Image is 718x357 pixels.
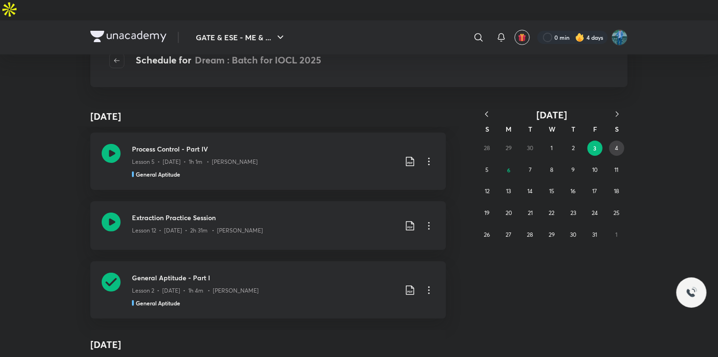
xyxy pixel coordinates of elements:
button: October 20, 2025 [501,205,516,221]
button: October 9, 2025 [566,162,581,178]
abbr: October 13, 2025 [506,187,511,195]
button: October 4, 2025 [609,141,624,156]
button: October 17, 2025 [587,184,603,199]
button: October 12, 2025 [480,184,495,199]
button: October 2, 2025 [566,141,581,156]
img: ttu [686,287,697,298]
abbr: Saturday [615,125,619,134]
img: Company Logo [90,31,166,42]
button: October 8, 2025 [544,162,560,178]
p: Lesson 2 • [DATE] • 1h 4m • [PERSON_NAME] [132,286,259,295]
a: General Aptitude - Part ILesson 2 • [DATE] • 1h 4m • [PERSON_NAME]General Aptitude [90,261,446,319]
abbr: Sunday [485,125,489,134]
abbr: October 31, 2025 [593,231,597,238]
h5: General Aptitude [136,299,180,307]
button: October 6, 2025 [501,162,516,178]
button: avatar [515,30,530,45]
abbr: October 12, 2025 [485,187,490,195]
a: Extraction Practice SessionLesson 12 • [DATE] • 2h 31m • [PERSON_NAME] [90,201,446,250]
button: October 10, 2025 [587,162,603,178]
abbr: October 9, 2025 [572,166,575,173]
abbr: October 3, 2025 [594,144,597,152]
abbr: October 27, 2025 [506,231,511,238]
abbr: October 17, 2025 [593,187,597,195]
button: October 28, 2025 [523,227,538,242]
abbr: Monday [506,125,512,134]
button: October 21, 2025 [523,205,538,221]
button: October 14, 2025 [523,184,538,199]
abbr: October 24, 2025 [592,209,598,216]
span: Dream : Batch for IOCL 2025 [195,54,321,66]
h3: Extraction Practice Session [132,213,397,223]
abbr: October 10, 2025 [592,166,597,173]
button: October 1, 2025 [544,141,560,156]
abbr: October 2, 2025 [572,144,575,152]
abbr: October 20, 2025 [506,209,512,216]
abbr: Tuesday [528,125,532,134]
abbr: Friday [593,125,597,134]
h5: General Aptitude [136,170,180,178]
button: October 11, 2025 [609,162,624,178]
img: streak [575,33,585,42]
abbr: October 5, 2025 [485,166,489,173]
button: GATE & ESE - ME & ... [190,28,292,47]
abbr: October 1, 2025 [551,144,553,152]
button: October 26, 2025 [480,227,495,242]
abbr: October 18, 2025 [614,187,619,195]
button: October 22, 2025 [544,205,560,221]
abbr: October 26, 2025 [484,231,490,238]
button: October 23, 2025 [566,205,581,221]
img: avatar [518,33,526,42]
a: Company Logo [90,31,166,45]
abbr: October 8, 2025 [550,166,553,173]
abbr: October 25, 2025 [613,209,620,216]
abbr: October 6, 2025 [507,166,510,174]
button: October 19, 2025 [480,205,495,221]
abbr: October 7, 2025 [529,166,532,173]
abbr: October 29, 2025 [549,231,555,238]
button: October 15, 2025 [544,184,560,199]
button: October 16, 2025 [566,184,581,199]
button: October 3, 2025 [587,141,603,156]
h3: Process Control - Part IV [132,144,397,154]
abbr: October 15, 2025 [549,187,554,195]
button: October 25, 2025 [609,205,624,221]
button: October 13, 2025 [501,184,516,199]
abbr: October 22, 2025 [549,209,555,216]
a: Process Control - Part IVLesson 5 • [DATE] • 1h 1m • [PERSON_NAME]General Aptitude [90,133,446,190]
button: October 5, 2025 [480,162,495,178]
button: October 7, 2025 [523,162,538,178]
img: Hqsan javed [612,29,628,45]
button: October 31, 2025 [587,227,603,242]
button: October 30, 2025 [566,227,581,242]
abbr: Wednesday [549,125,555,134]
button: October 27, 2025 [501,227,516,242]
abbr: October 21, 2025 [528,209,533,216]
abbr: October 16, 2025 [571,187,576,195]
p: Lesson 5 • [DATE] • 1h 1m • [PERSON_NAME] [132,158,258,166]
abbr: October 28, 2025 [527,231,533,238]
h3: General Aptitude - Part I [132,273,397,283]
abbr: October 19, 2025 [484,209,490,216]
abbr: October 23, 2025 [570,209,576,216]
button: October 18, 2025 [609,184,624,199]
abbr: Thursday [572,125,576,134]
abbr: October 4, 2025 [615,144,619,152]
button: October 24, 2025 [587,205,603,221]
abbr: October 11, 2025 [614,166,618,173]
abbr: October 14, 2025 [527,187,533,195]
abbr: October 30, 2025 [570,231,577,238]
button: October 29, 2025 [544,227,560,242]
h4: Schedule for [136,53,321,68]
p: Lesson 12 • [DATE] • 2h 31m • [PERSON_NAME] [132,226,263,235]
